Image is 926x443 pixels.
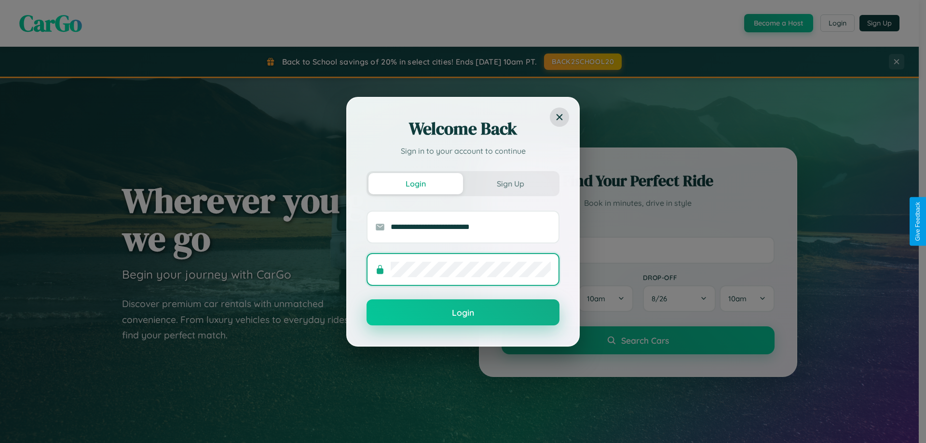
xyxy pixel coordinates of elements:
[367,299,559,325] button: Login
[367,145,559,157] p: Sign in to your account to continue
[368,173,463,194] button: Login
[914,202,921,241] div: Give Feedback
[367,117,559,140] h2: Welcome Back
[463,173,558,194] button: Sign Up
